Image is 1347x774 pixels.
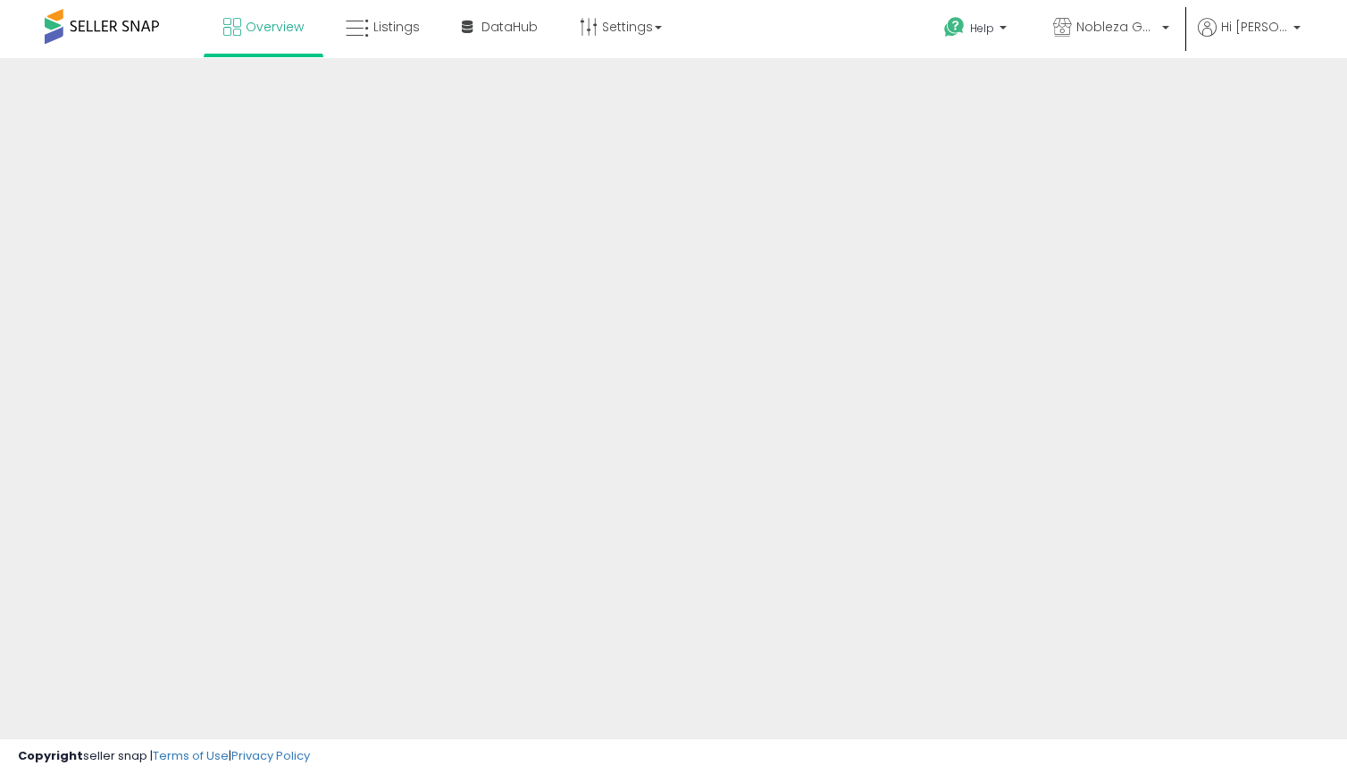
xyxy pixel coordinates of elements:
[18,747,83,764] strong: Copyright
[153,747,229,764] a: Terms of Use
[481,18,538,36] span: DataHub
[373,18,420,36] span: Listings
[246,18,304,36] span: Overview
[1198,18,1301,58] a: Hi [PERSON_NAME]
[1221,18,1288,36] span: Hi [PERSON_NAME]
[930,3,1025,58] a: Help
[18,748,310,765] div: seller snap | |
[970,21,994,36] span: Help
[943,16,966,38] i: Get Help
[1076,18,1157,36] span: Nobleza Goods
[231,747,310,764] a: Privacy Policy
